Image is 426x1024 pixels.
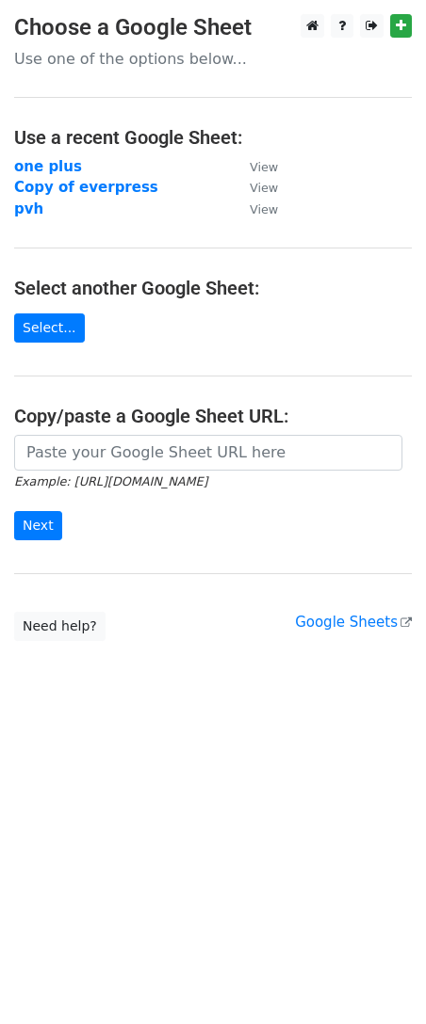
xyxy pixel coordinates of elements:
[14,435,402,471] input: Paste your Google Sheet URL here
[295,614,412,631] a: Google Sheets
[250,181,278,195] small: View
[14,313,85,343] a: Select...
[14,405,412,427] h4: Copy/paste a Google Sheet URL:
[14,612,106,641] a: Need help?
[250,160,278,174] small: View
[14,126,412,149] h4: Use a recent Google Sheet:
[250,202,278,216] small: View
[231,158,278,175] a: View
[14,511,62,540] input: Next
[14,200,43,217] a: pvh
[14,179,158,196] a: Copy of everpress
[14,474,207,488] small: Example: [URL][DOMAIN_NAME]
[231,179,278,196] a: View
[14,49,412,69] p: Use one of the options below...
[14,158,82,175] a: one plus
[14,277,412,299] h4: Select another Google Sheet:
[14,14,412,41] h3: Choose a Google Sheet
[231,200,278,217] a: View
